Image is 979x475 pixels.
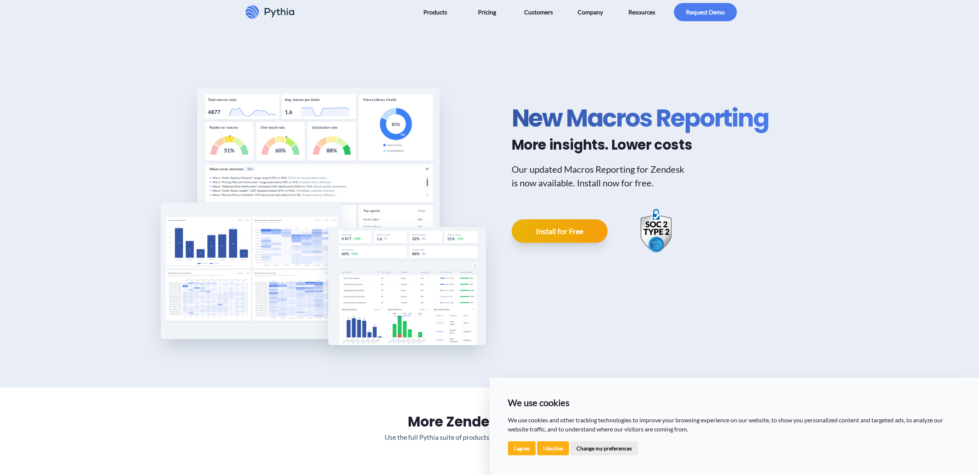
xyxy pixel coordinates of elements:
h1: New Macros Reporting [512,103,769,133]
p: We use cookies [508,396,961,409]
p: We use cookies and other tracking technologies to improve your browsing experience on our website... [508,416,961,434]
div: Use the full Pythia suite of products to supercharge your Zendesk setup. [277,432,702,442]
a: Pythia is SOC 2 Type 2 compliant and continuously monitors its security [638,208,674,254]
span: Resources [628,6,655,18]
img: Macros Reporting [161,203,343,339]
span: Company [578,6,603,18]
p: Our updated Macros Reporting for Zendesk is now available. Install now for free. [512,162,690,190]
h2: More insights. Lower costs [512,136,769,153]
span: Customers [524,6,553,18]
button: Change my preferences [570,441,638,455]
img: SOC 2 Type 2 [638,208,674,254]
img: Macros Reporting [328,227,486,345]
img: Macros Reporting [197,87,440,269]
button: I agree [508,441,536,455]
button: I decline [537,441,569,455]
span: Pricing [478,6,496,18]
h2: More Zendesk Products [277,412,702,432]
span: Products [423,6,447,18]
